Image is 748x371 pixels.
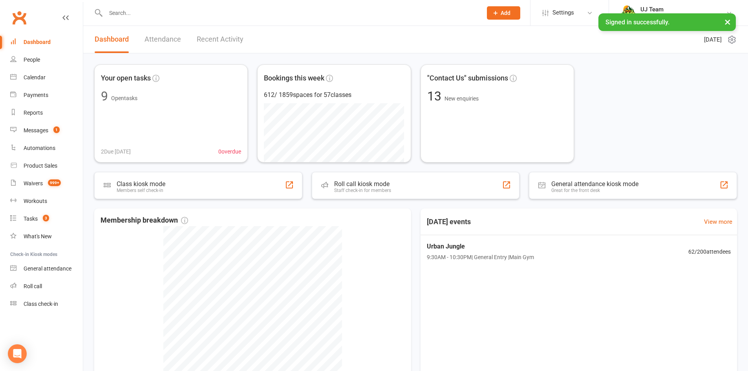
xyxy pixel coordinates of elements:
[10,86,83,104] a: Payments
[53,126,60,133] span: 1
[24,127,48,133] div: Messages
[43,215,49,221] span: 3
[111,95,137,101] span: Open tasks
[421,215,477,229] h3: [DATE] events
[10,122,83,139] a: Messages 1
[688,247,731,256] span: 62 / 200 attendees
[427,73,508,84] span: "Contact Us" submissions
[10,295,83,313] a: Class kiosk mode
[24,110,43,116] div: Reports
[24,233,52,239] div: What's New
[551,180,638,188] div: General attendance kiosk mode
[117,180,165,188] div: Class kiosk mode
[101,147,131,156] span: 2 Due [DATE]
[427,89,444,104] span: 13
[24,283,42,289] div: Roll call
[704,217,732,227] a: View more
[264,73,324,84] span: Bookings this week
[10,278,83,295] a: Roll call
[9,8,29,27] a: Clubworx
[48,179,61,186] span: 999+
[605,18,669,26] span: Signed in successfully.
[444,95,479,102] span: New enquiries
[10,157,83,175] a: Product Sales
[10,69,83,86] a: Calendar
[10,260,83,278] a: General attendance kiosk mode
[24,39,51,45] div: Dashboard
[103,7,477,18] input: Search...
[101,215,188,226] span: Membership breakdown
[95,26,129,53] a: Dashboard
[10,228,83,245] a: What's New
[10,33,83,51] a: Dashboard
[552,4,574,22] span: Settings
[501,10,510,16] span: Add
[10,210,83,228] a: Tasks 3
[487,6,520,20] button: Add
[24,198,47,204] div: Workouts
[10,192,83,210] a: Workouts
[551,188,638,193] div: Great for the front desk
[721,13,735,30] button: ×
[427,253,534,261] span: 9:30AM - 10:30PM | General Entry | Main Gym
[640,6,726,13] div: UJ Team
[640,13,726,20] div: Urban Jungle Indoor Rock Climbing
[117,188,165,193] div: Members self check-in
[704,35,722,44] span: [DATE]
[10,139,83,157] a: Automations
[334,188,391,193] div: Staff check-in for members
[10,175,83,192] a: Waivers 999+
[427,241,534,252] span: Urban Jungle
[197,26,243,53] a: Recent Activity
[24,301,58,307] div: Class check-in
[144,26,181,53] a: Attendance
[24,74,46,80] div: Calendar
[24,216,38,222] div: Tasks
[8,344,27,363] div: Open Intercom Messenger
[24,145,55,151] div: Automations
[218,147,241,156] span: 0 overdue
[334,180,391,188] div: Roll call kiosk mode
[24,180,43,186] div: Waivers
[264,90,404,100] div: 612 / 1859 spaces for 57 classes
[24,57,40,63] div: People
[24,163,57,169] div: Product Sales
[10,104,83,122] a: Reports
[101,90,108,102] div: 9
[24,92,48,98] div: Payments
[10,51,83,69] a: People
[621,5,636,21] img: thumb_image1578111135.png
[24,265,71,272] div: General attendance
[101,73,151,84] span: Your open tasks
